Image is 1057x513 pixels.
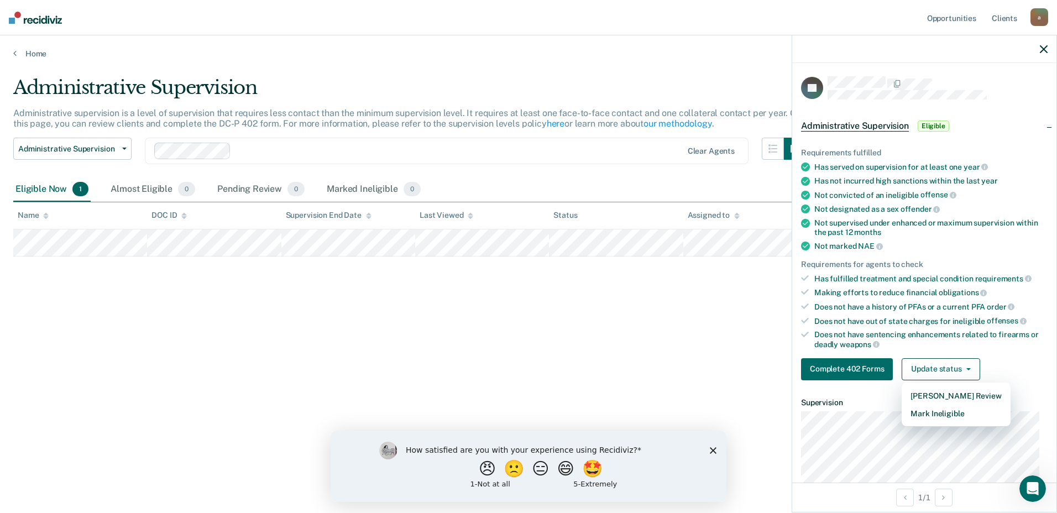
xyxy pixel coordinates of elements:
div: Has served on supervision for at least one [814,162,1048,172]
span: weapons [840,340,880,349]
div: Does not have sentencing enhancements related to firearms or deadly [814,330,1048,349]
dt: Supervision [801,398,1048,407]
div: Not marked [814,241,1048,251]
span: 1 [72,182,88,196]
div: Status [553,211,577,220]
span: year [964,163,988,171]
div: Requirements fulfilled [801,148,1048,158]
span: offender [901,205,940,213]
span: Administrative Supervision [18,144,118,154]
div: Requirements for agents to check [801,260,1048,269]
a: our methodology [643,118,712,129]
div: Marked Ineligible [325,177,423,202]
span: requirements [975,274,1032,283]
div: Does not have out of state charges for ineligible [814,316,1048,326]
div: Making efforts to reduce financial [814,287,1048,297]
span: 0 [287,182,305,196]
span: 0 [404,182,421,196]
a: Home [13,49,1044,59]
div: Does not have a history of PFAs or a current PFA order [814,302,1048,312]
div: Clear agents [688,146,735,156]
span: year [981,176,997,185]
span: offense [920,190,956,199]
a: here [547,118,564,129]
span: offenses [987,316,1027,325]
div: Has fulfilled treatment and special condition [814,274,1048,284]
img: Recidiviz [9,12,62,24]
div: Not designated as a sex [814,204,1048,214]
div: Eligible Now [13,177,91,202]
span: 0 [178,182,195,196]
button: Previous Opportunity [896,489,914,506]
span: Administrative Supervision [801,121,909,132]
div: Almost Eligible [108,177,197,202]
span: obligations [939,288,987,297]
a: Navigate to form link [801,358,897,380]
span: Eligible [918,121,949,132]
p: Administrative supervision is a level of supervision that requires less contact than the minimum ... [13,108,802,129]
div: Administrative SupervisionEligible [792,108,1056,144]
button: Mark Ineligible [902,405,1010,422]
div: 1 / 1 [792,483,1056,512]
div: a [1030,8,1048,26]
div: Name [18,211,49,220]
span: months [854,228,881,237]
div: Pending Review [215,177,307,202]
iframe: Survey by Kim from Recidiviz [331,431,726,502]
button: [PERSON_NAME] Review [902,387,1010,405]
div: Supervision End Date [286,211,371,220]
button: Next Opportunity [935,489,953,506]
div: Assigned to [688,211,740,220]
div: Has not incurred high sanctions within the last [814,176,1048,186]
button: Update status [902,358,980,380]
div: Last Viewed [420,211,473,220]
span: NAE [858,242,882,250]
div: DOC ID [151,211,187,220]
div: Not supervised under enhanced or maximum supervision within the past 12 [814,218,1048,237]
div: Not convicted of an ineligible [814,190,1048,200]
iframe: Intercom live chat [1019,475,1046,502]
button: Complete 402 Forms [801,358,893,380]
div: Administrative Supervision [13,76,806,108]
